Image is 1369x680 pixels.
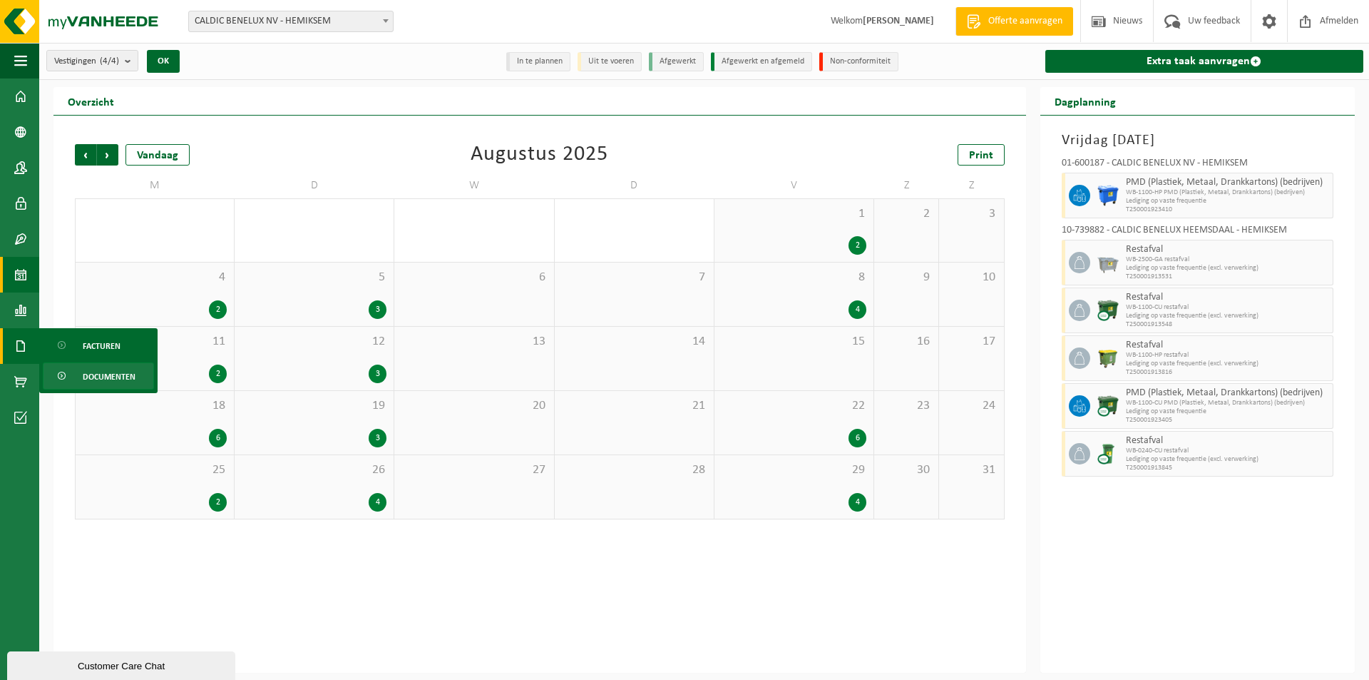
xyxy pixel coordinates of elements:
[43,332,154,359] a: Facturen
[369,429,386,447] div: 3
[471,144,608,166] div: Augustus 2025
[1126,387,1329,399] span: PMD (Plastiek, Metaal, Drankkartons) (bedrijven)
[83,462,227,478] span: 25
[1045,50,1363,73] a: Extra taak aanvragen
[209,365,227,383] div: 2
[1126,188,1329,197] span: WB-1100-HP PMD (Plastiek, Metaal, Drankkartons) (bedrijven)
[7,649,238,680] iframe: chat widget
[562,462,707,478] span: 28
[147,50,180,73] button: OK
[1040,87,1130,115] h2: Dagplanning
[1126,455,1329,464] span: Lediging op vaste frequentie (excl. verwerking)
[1126,255,1329,264] span: WB-2500-GA restafval
[1097,347,1119,369] img: WB-1100-HPE-GN-50
[946,462,996,478] span: 31
[1062,158,1333,173] div: 01-600187 - CALDIC BENELUX NV - HEMIKSEM
[1126,435,1329,447] span: Restafval
[75,144,96,166] span: Vorige
[1126,340,1329,351] span: Restafval
[83,363,135,390] span: Documenten
[369,365,386,383] div: 3
[955,7,1073,36] a: Offerte aanvragen
[369,493,386,512] div: 4
[401,270,546,285] span: 6
[1126,407,1329,416] span: Lediging op vaste frequentie
[1126,303,1329,312] span: WB-1100-CU restafval
[43,362,154,390] a: Documenten
[881,398,931,414] span: 23
[189,11,393,31] span: CALDIC BENELUX NV - HEMIKSEM
[1126,464,1329,472] span: T250001913845
[1126,197,1329,205] span: Lediging op vaste frequentie
[1126,368,1329,377] span: T250001913816
[722,398,866,414] span: 22
[75,173,235,198] td: M
[1126,177,1329,188] span: PMD (Plastiek, Metaal, Drankkartons) (bedrijven)
[881,206,931,222] span: 2
[235,173,394,198] td: D
[209,429,227,447] div: 6
[506,52,570,71] li: In te plannen
[722,270,866,285] span: 8
[985,14,1066,29] span: Offerte aanvragen
[1126,292,1329,303] span: Restafval
[242,270,386,285] span: 5
[1126,244,1329,255] span: Restafval
[394,173,554,198] td: W
[946,398,996,414] span: 24
[242,462,386,478] span: 26
[578,52,642,71] li: Uit te voeren
[1097,252,1119,273] img: WB-2500-GAL-GY-01
[848,493,866,512] div: 4
[562,270,707,285] span: 7
[722,462,866,478] span: 29
[863,16,934,26] strong: [PERSON_NAME]
[97,144,118,166] span: Volgende
[1126,273,1329,281] span: T250001913531
[1126,320,1329,329] span: T250001913548
[1126,351,1329,360] span: WB-1100-HP restafval
[1126,416,1329,425] span: T250001923405
[242,398,386,414] span: 19
[874,173,939,198] td: Z
[881,462,931,478] span: 30
[242,334,386,350] span: 12
[562,334,707,350] span: 14
[188,11,394,32] span: CALDIC BENELUX NV - HEMIKSEM
[209,493,227,512] div: 2
[555,173,714,198] td: D
[1126,447,1329,455] span: WB-0240-CU restafval
[848,236,866,255] div: 2
[83,398,227,414] span: 18
[939,173,1004,198] td: Z
[401,462,546,478] span: 27
[1097,443,1119,465] img: WB-0240-CU
[848,429,866,447] div: 6
[562,398,707,414] span: 21
[711,52,812,71] li: Afgewerkt en afgemeld
[1126,399,1329,407] span: WB-1100-CU PMD (Plastiek, Metaal, Drankkartons) (bedrijven)
[401,334,546,350] span: 13
[401,398,546,414] span: 20
[881,270,931,285] span: 9
[946,206,996,222] span: 3
[881,334,931,350] span: 16
[1097,395,1119,417] img: WB-1100-CU
[819,52,898,71] li: Non-conformiteit
[53,87,128,115] h2: Overzicht
[1126,205,1329,214] span: T250001923410
[649,52,704,71] li: Afgewerkt
[1126,264,1329,273] span: Lediging op vaste frequentie (excl. verwerking)
[722,206,866,222] span: 1
[714,173,874,198] td: V
[1062,130,1333,151] h3: Vrijdag [DATE]
[54,51,119,72] span: Vestigingen
[848,300,866,319] div: 4
[83,270,227,285] span: 4
[369,300,386,319] div: 3
[722,334,866,350] span: 15
[125,144,190,166] div: Vandaag
[969,150,993,161] span: Print
[46,50,138,71] button: Vestigingen(4/4)
[958,144,1005,166] a: Print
